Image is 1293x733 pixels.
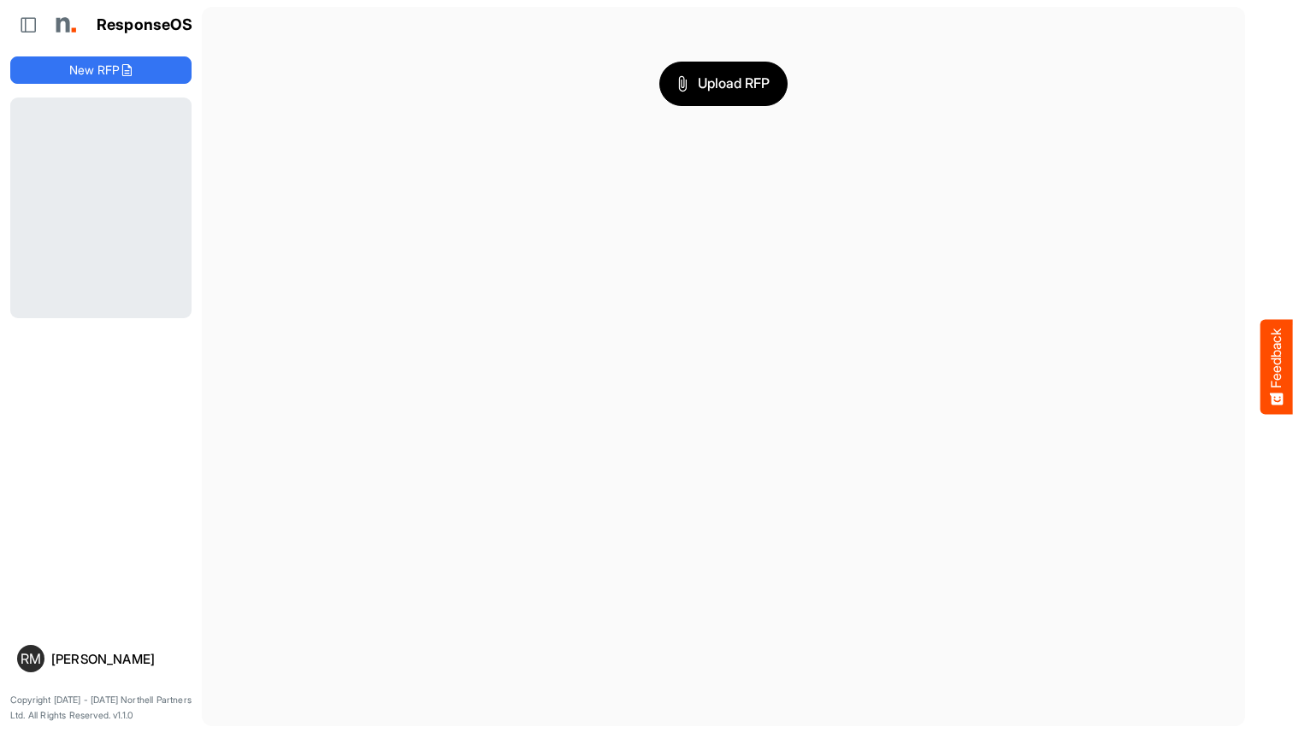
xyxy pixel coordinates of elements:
span: Upload RFP [677,73,770,95]
button: Feedback [1261,319,1293,414]
h1: ResponseOS [97,16,193,34]
p: Copyright [DATE] - [DATE] Northell Partners Ltd. All Rights Reserved. v1.1.0 [10,693,192,723]
span: RM [21,652,41,665]
img: Northell [47,8,81,42]
button: New RFP [10,56,192,84]
div: Loading... [10,98,192,317]
div: [PERSON_NAME] [51,653,185,665]
button: Upload RFP [659,62,788,106]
